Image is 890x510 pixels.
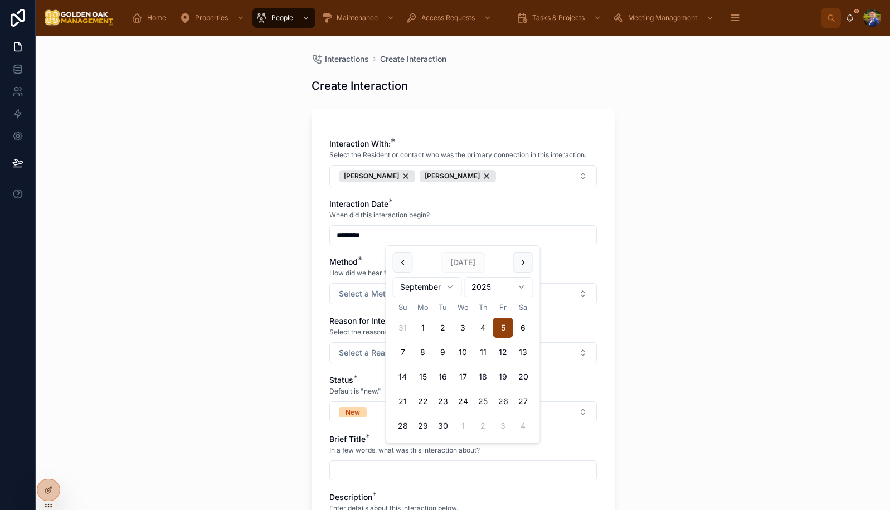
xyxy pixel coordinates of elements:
span: How did we hear from this person? [329,269,439,278]
button: Select Button [329,342,597,363]
th: Wednesday [453,302,473,313]
button: Monday, September 22nd, 2025 [413,391,433,411]
button: Sunday, September 21st, 2025 [393,391,413,411]
th: Saturday [513,302,533,313]
span: Brief Title [329,434,366,444]
th: Sunday [393,302,413,313]
a: Meeting Management [609,8,719,28]
button: Tuesday, September 2nd, 2025 [433,318,453,338]
span: Method [329,257,358,266]
a: Tasks & Projects [513,8,607,28]
button: Thursday, September 18th, 2025 [473,367,493,387]
button: Wednesday, September 24th, 2025 [453,391,473,411]
button: Saturday, September 27th, 2025 [513,391,533,411]
button: Saturday, September 20th, 2025 [513,367,533,387]
span: Description [329,492,372,502]
a: Interactions [312,54,369,65]
button: Monday, September 29th, 2025 [413,416,433,436]
div: New [346,407,360,417]
button: Saturday, September 6th, 2025 [513,318,533,338]
button: Wednesday, September 3rd, 2025 [453,318,473,338]
span: People [271,13,293,22]
a: Properties [176,8,250,28]
span: Maintenance [337,13,378,22]
button: Today, Friday, September 5th, 2025, selected [493,318,513,338]
span: In a few words, what was this interaction about? [329,446,480,455]
button: Monday, September 1st, 2025 [413,318,433,338]
th: Thursday [473,302,493,313]
span: Properties [195,13,228,22]
span: [PERSON_NAME] [425,172,480,181]
div: scrollable content [123,6,821,30]
button: Sunday, September 7th, 2025 [393,342,413,362]
a: Create Interaction [380,54,446,65]
button: Sunday, September 28th, 2025 [393,416,413,436]
span: [PERSON_NAME] [344,172,399,181]
a: People [252,8,315,28]
button: Wednesday, September 17th, 2025 [453,367,473,387]
button: Tuesday, September 16th, 2025 [433,367,453,387]
span: Default is "new." [329,387,381,396]
span: When did this interaction begin? [329,211,430,220]
span: Interaction With: [329,139,391,148]
button: Friday, September 12th, 2025 [493,342,513,362]
button: Select Button [329,283,597,304]
button: Thursday, September 25th, 2025 [473,391,493,411]
span: Interactions [325,54,369,65]
button: Select Button [329,401,597,422]
span: Home [147,13,166,22]
button: Friday, September 19th, 2025 [493,367,513,387]
button: Tuesday, September 9th, 2025 [433,342,453,362]
button: Saturday, October 4th, 2025 [513,416,533,436]
button: Tuesday, September 30th, 2025 [433,416,453,436]
img: App logo [45,9,114,27]
table: September 2025 [393,302,533,436]
button: Thursday, September 11th, 2025 [473,342,493,362]
span: Select the Resident or contact who was the primary connection in this interaction. [329,150,586,159]
span: Status [329,375,353,385]
a: Maintenance [318,8,400,28]
button: Wednesday, October 1st, 2025 [453,416,473,436]
button: Wednesday, September 10th, 2025 [453,342,473,362]
span: Interaction Date [329,199,388,208]
span: Select the reason(s) for this interaction. [329,328,453,337]
button: Thursday, September 4th, 2025 [473,318,493,338]
button: Friday, September 26th, 2025 [493,391,513,411]
th: Tuesday [433,302,453,313]
span: Access Requests [421,13,475,22]
button: Select Button [329,165,597,187]
a: Home [128,8,174,28]
button: Sunday, August 31st, 2025 [393,318,413,338]
span: Select a Reason [339,347,398,358]
th: Monday [413,302,433,313]
button: Tuesday, September 23rd, 2025 [433,391,453,411]
button: Unselect 693 [420,170,496,182]
button: Monday, September 8th, 2025 [413,342,433,362]
span: Meeting Management [628,13,697,22]
th: Friday [493,302,513,313]
button: Sunday, September 14th, 2025 [393,367,413,387]
span: Select a Method [339,288,400,299]
button: Friday, October 3rd, 2025 [493,416,513,436]
button: Unselect 700 [339,170,415,182]
button: Monday, September 15th, 2025 [413,367,433,387]
span: Tasks & Projects [532,13,585,22]
button: Saturday, September 13th, 2025 [513,342,533,362]
button: Thursday, October 2nd, 2025 [473,416,493,436]
h1: Create Interaction [312,78,408,94]
a: Access Requests [402,8,497,28]
span: Reason for Interaction [329,316,411,326]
